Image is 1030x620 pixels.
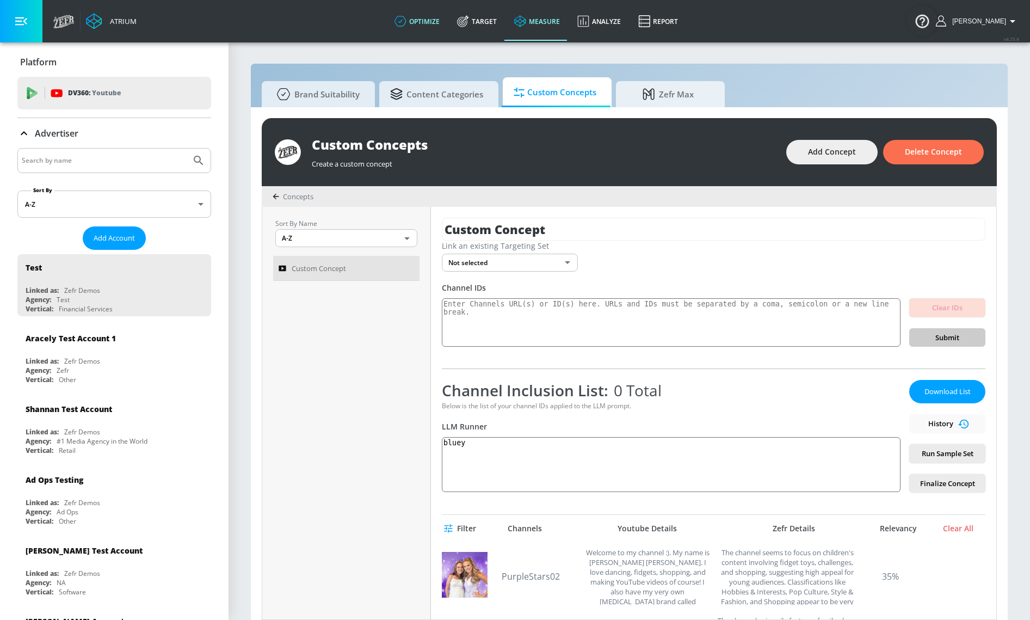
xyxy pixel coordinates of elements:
div: [PERSON_NAME] Test AccountLinked as:Zefr DemosAgency:NAVertical:Software [17,537,211,599]
span: v 4.25.4 [1004,36,1019,42]
span: Filter [446,522,476,536]
div: Aracely Test Account 1Linked as:Zefr DemosAgency:ZefrVertical:Other [17,325,211,387]
span: Concepts [283,192,313,201]
div: Test [26,262,42,273]
span: Add Concept [808,145,856,159]
div: Agency: [26,578,51,587]
div: Test [57,295,70,304]
div: Financial Services [59,304,113,314]
div: Zefr Demos [64,427,100,437]
span: Custom Concepts [514,79,596,106]
a: Atrium [86,13,137,29]
div: Vertical: [26,587,53,597]
div: Other [59,517,76,526]
button: Clear IDs [909,298,985,317]
div: Linked as: [26,357,59,366]
div: Youtube Details [578,524,717,533]
div: Custom Concepts [312,136,775,154]
div: 35% [863,548,917,605]
p: Sort By Name [275,218,417,229]
a: Target [448,2,505,41]
div: NA [57,578,66,587]
p: Advertiser [35,127,78,139]
span: Content Categories [390,81,483,107]
div: Ad Ops [57,507,78,517]
img: UC46fZkmsP85pUQDLw1UKezg [442,552,488,598]
div: Platform [17,47,211,77]
button: Download List [909,380,985,403]
div: Linked as: [26,286,59,295]
div: DV360: Youtube [17,77,211,109]
p: Platform [20,56,57,68]
div: LLM Runner [442,421,901,432]
div: Relevancy [871,524,926,533]
div: Zefr [57,366,69,375]
div: Channel IDs [442,283,985,293]
div: Welcome to my channel :). My name is Kayla Ann. I love dancing, fidgets, shopping, and making You... [583,548,712,605]
div: Zefr Demos [64,286,100,295]
div: Ad Ops TestingLinked as:Zefr DemosAgency:Ad OpsVertical:Other [17,466,211,529]
div: Below is the list of your channel IDs applied to the LLM prompt. [442,401,901,410]
span: Delete Concept [905,145,962,159]
span: Clear IDs [918,302,977,314]
div: Retail [59,446,76,455]
div: TestLinked as:Zefr DemosAgency:TestVertical:Financial Services [17,254,211,316]
button: Delete Concept [883,140,984,164]
div: A-Z [275,229,417,247]
div: Clear All [931,524,985,533]
span: Custom Concept [292,262,346,275]
div: A-Z [17,191,211,218]
div: Agency: [26,437,51,446]
div: Zefr Demos [64,498,100,507]
div: Vertical: [26,446,53,455]
div: Atrium [106,16,137,26]
a: PurpleStars02 [502,570,578,582]
span: Add Account [94,232,135,244]
a: Report [630,2,687,41]
button: Finalize Concept [909,474,985,493]
div: Advertiser [17,118,211,149]
div: Link an existing Targeting Set [442,241,985,251]
button: Filter [442,519,480,539]
a: measure [505,2,569,41]
div: Zefr Details [722,524,866,533]
a: optimize [386,2,448,41]
a: Analyze [569,2,630,41]
span: 0 Total [608,380,662,401]
p: Youtube [92,87,121,99]
label: Sort By [31,187,54,194]
span: Download List [920,385,975,398]
div: Linked as: [26,427,59,437]
div: Other [59,375,76,384]
div: Vertical: [26,375,53,384]
div: Shannan Test AccountLinked as:Zefr DemosAgency:#1 Media Agency in the WorldVertical:Retail [17,396,211,458]
a: Custom Concept [273,256,420,281]
div: Ad Ops Testing [26,475,83,485]
div: Agency: [26,295,51,304]
div: Software [59,587,86,597]
div: Channels [508,524,542,533]
div: Vertical: [26,304,53,314]
div: Concepts [273,192,313,201]
div: Not selected [442,254,578,272]
div: [PERSON_NAME] Test Account [26,545,143,556]
div: Vertical: [26,517,53,526]
div: Create a custom concept [312,154,775,169]
span: Finalize Concept [918,477,977,490]
button: Add Account [83,226,146,250]
div: Aracely Test Account 1 [26,333,116,343]
span: Run Sample Set [918,447,977,460]
button: Run Sample Set [909,444,985,463]
div: Agency: [26,366,51,375]
div: Channel Inclusion List: [442,380,901,401]
p: DV360: [68,87,121,99]
div: The channel seems to focus on children's content involving fidget toys, challenges, and shopping,... [717,548,858,605]
textarea: bluey [442,437,901,492]
span: Brand Suitability [273,81,360,107]
div: Agency: [26,507,51,517]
